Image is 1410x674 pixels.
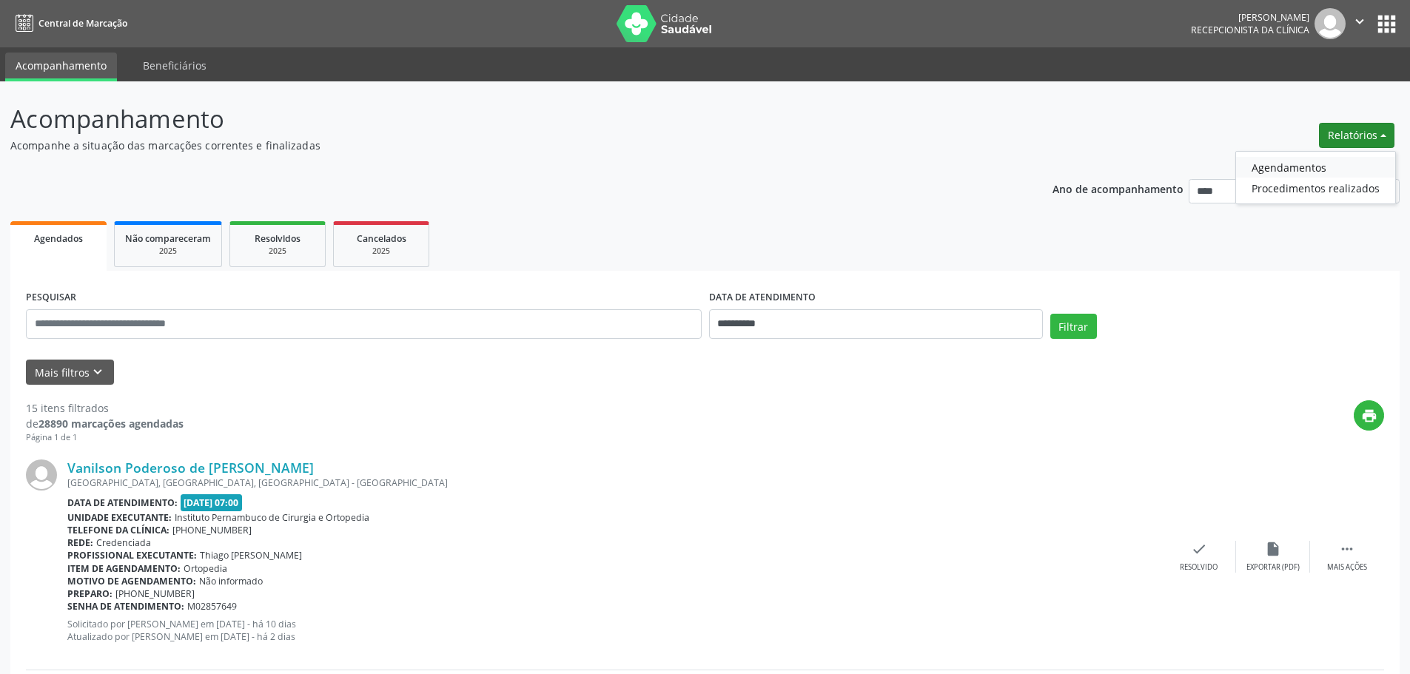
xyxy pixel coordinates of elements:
label: DATA DE ATENDIMENTO [709,286,816,309]
i: check [1191,541,1207,557]
p: Solicitado por [PERSON_NAME] em [DATE] - há 10 dias Atualizado por [PERSON_NAME] em [DATE] - há 2... [67,618,1162,643]
span: [PHONE_NUMBER] [115,587,195,600]
img: img [1315,8,1346,39]
img: img [26,459,57,491]
strong: 28890 marcações agendadas [38,417,184,431]
button:  [1346,8,1374,39]
span: Não compareceram [125,232,211,245]
div: de [26,416,184,431]
i:  [1339,541,1355,557]
div: Mais ações [1327,562,1367,573]
span: Thiago [PERSON_NAME] [200,549,302,562]
b: Senha de atendimento: [67,600,184,613]
span: Credenciada [96,536,151,549]
p: Ano de acompanhamento [1053,179,1184,198]
b: Profissional executante: [67,549,197,562]
span: Ortopedia [184,562,227,575]
div: [GEOGRAPHIC_DATA], [GEOGRAPHIC_DATA], [GEOGRAPHIC_DATA] - [GEOGRAPHIC_DATA] [67,476,1162,489]
label: PESQUISAR [26,286,76,309]
b: Data de atendimento: [67,496,178,509]
button: Relatórios [1319,123,1394,148]
a: Acompanhamento [5,53,117,81]
i: keyboard_arrow_down [90,364,106,380]
p: Acompanhamento [10,101,983,138]
i:  [1352,13,1368,30]
div: 15 itens filtrados [26,400,184,416]
button: Mais filtroskeyboard_arrow_down [26,360,114,385]
div: Página 1 de 1 [26,431,184,444]
b: Item de agendamento: [67,562,181,575]
a: Procedimentos realizados [1236,178,1395,198]
span: Recepcionista da clínica [1191,24,1309,36]
b: Unidade executante: [67,511,172,524]
ul: Relatórios [1235,151,1396,204]
button: print [1354,400,1384,431]
span: Cancelados [357,232,406,245]
a: Central de Marcação [10,11,127,36]
span: [DATE] 07:00 [181,494,243,511]
span: Agendados [34,232,83,245]
b: Preparo: [67,587,113,600]
div: Resolvido [1180,562,1218,573]
i: print [1361,408,1377,424]
span: [PHONE_NUMBER] [172,524,252,536]
span: M02857649 [187,600,237,613]
b: Rede: [67,536,93,549]
b: Telefone da clínica: [67,524,169,536]
span: Resolvidos [255,232,301,245]
div: 2025 [344,246,418,257]
a: Vanilson Poderoso de [PERSON_NAME] [67,459,314,476]
button: apps [1374,11,1400,37]
button: Filtrar [1050,314,1097,339]
i: insert_drive_file [1265,541,1281,557]
p: Acompanhe a situação das marcações correntes e finalizadas [10,138,983,153]
span: Instituto Pernambuco de Cirurgia e Ortopedia [175,511,369,524]
div: 2025 [125,246,211,257]
span: Central de Marcação [38,17,127,30]
a: Agendamentos [1236,157,1395,178]
a: Beneficiários [132,53,217,78]
span: Não informado [199,575,263,587]
div: 2025 [241,246,315,257]
b: Motivo de agendamento: [67,575,196,587]
div: Exportar (PDF) [1246,562,1300,573]
div: [PERSON_NAME] [1191,11,1309,24]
